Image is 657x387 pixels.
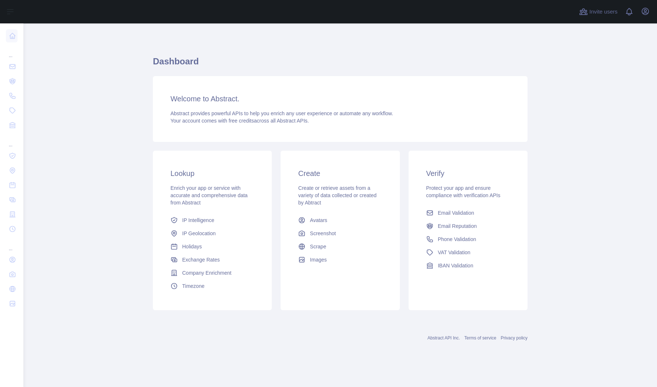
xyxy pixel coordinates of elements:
[295,214,385,227] a: Avatars
[578,6,619,18] button: Invite users
[298,168,382,179] h3: Create
[426,185,500,198] span: Protect your app and ensure compliance with verification APIs
[168,227,257,240] a: IP Geolocation
[229,118,254,124] span: free credits
[153,56,528,73] h1: Dashboard
[6,237,18,252] div: ...
[310,243,326,250] span: Scrape
[438,236,476,243] span: Phone Validation
[6,133,18,148] div: ...
[423,219,513,233] a: Email Reputation
[168,214,257,227] a: IP Intelligence
[423,233,513,246] a: Phone Validation
[310,217,327,224] span: Avatars
[310,230,336,237] span: Screenshot
[295,227,385,240] a: Screenshot
[589,8,617,16] span: Invite users
[168,279,257,293] a: Timezone
[170,118,309,124] span: Your account comes with across all Abstract APIs.
[168,240,257,253] a: Holidays
[438,262,473,269] span: IBAN Validation
[426,168,510,179] h3: Verify
[438,249,470,256] span: VAT Validation
[170,168,254,179] h3: Lookup
[168,266,257,279] a: Company Enrichment
[423,206,513,219] a: Email Validation
[438,209,474,217] span: Email Validation
[168,253,257,266] a: Exchange Rates
[170,94,510,104] h3: Welcome to Abstract.
[428,335,460,341] a: Abstract API Inc.
[182,230,216,237] span: IP Geolocation
[295,240,385,253] a: Scrape
[464,335,496,341] a: Terms of service
[182,282,204,290] span: Timezone
[298,185,376,206] span: Create or retrieve assets from a variety of data collected or created by Abtract
[438,222,477,230] span: Email Reputation
[310,256,327,263] span: Images
[170,185,248,206] span: Enrich your app or service with accurate and comprehensive data from Abstract
[423,259,513,272] a: IBAN Validation
[182,269,232,277] span: Company Enrichment
[170,110,393,116] span: Abstract provides powerful APIs to help you enrich any user experience or automate any workflow.
[182,217,214,224] span: IP Intelligence
[182,243,202,250] span: Holidays
[423,246,513,259] a: VAT Validation
[182,256,220,263] span: Exchange Rates
[501,335,528,341] a: Privacy policy
[295,253,385,266] a: Images
[6,44,18,59] div: ...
